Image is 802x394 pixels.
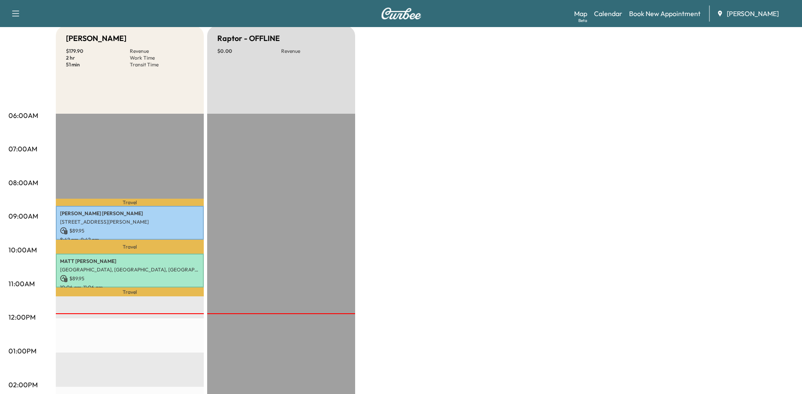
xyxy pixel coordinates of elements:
[56,287,204,296] p: Travel
[8,211,38,221] p: 09:00AM
[727,8,779,19] span: [PERSON_NAME]
[60,284,200,291] p: 10:06 am - 11:06 am
[66,48,130,55] p: $ 179.90
[8,245,37,255] p: 10:00AM
[60,275,200,282] p: $ 89.95
[8,178,38,188] p: 08:00AM
[56,199,204,205] p: Travel
[8,144,37,154] p: 07:00AM
[8,110,38,120] p: 06:00AM
[8,380,38,390] p: 02:00PM
[130,55,194,61] p: Work Time
[66,55,130,61] p: 2 hr
[594,8,622,19] a: Calendar
[130,61,194,68] p: Transit Time
[281,48,345,55] p: Revenue
[8,312,36,322] p: 12:00PM
[578,17,587,24] div: Beta
[60,266,200,273] p: [GEOGRAPHIC_DATA], [GEOGRAPHIC_DATA], [GEOGRAPHIC_DATA]
[60,210,200,217] p: [PERSON_NAME] [PERSON_NAME]
[66,33,126,44] h5: [PERSON_NAME]
[574,8,587,19] a: MapBeta
[60,258,200,265] p: MATT [PERSON_NAME]
[8,279,35,289] p: 11:00AM
[130,48,194,55] p: Revenue
[56,240,204,253] p: Travel
[60,236,200,243] p: 8:42 am - 9:42 am
[66,61,130,68] p: 51 min
[629,8,701,19] a: Book New Appointment
[381,8,422,19] img: Curbee Logo
[60,219,200,225] p: [STREET_ADDRESS][PERSON_NAME]
[60,227,200,235] p: $ 89.95
[217,33,280,44] h5: Raptor - OFFLINE
[8,346,36,356] p: 01:00PM
[217,48,281,55] p: $ 0.00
